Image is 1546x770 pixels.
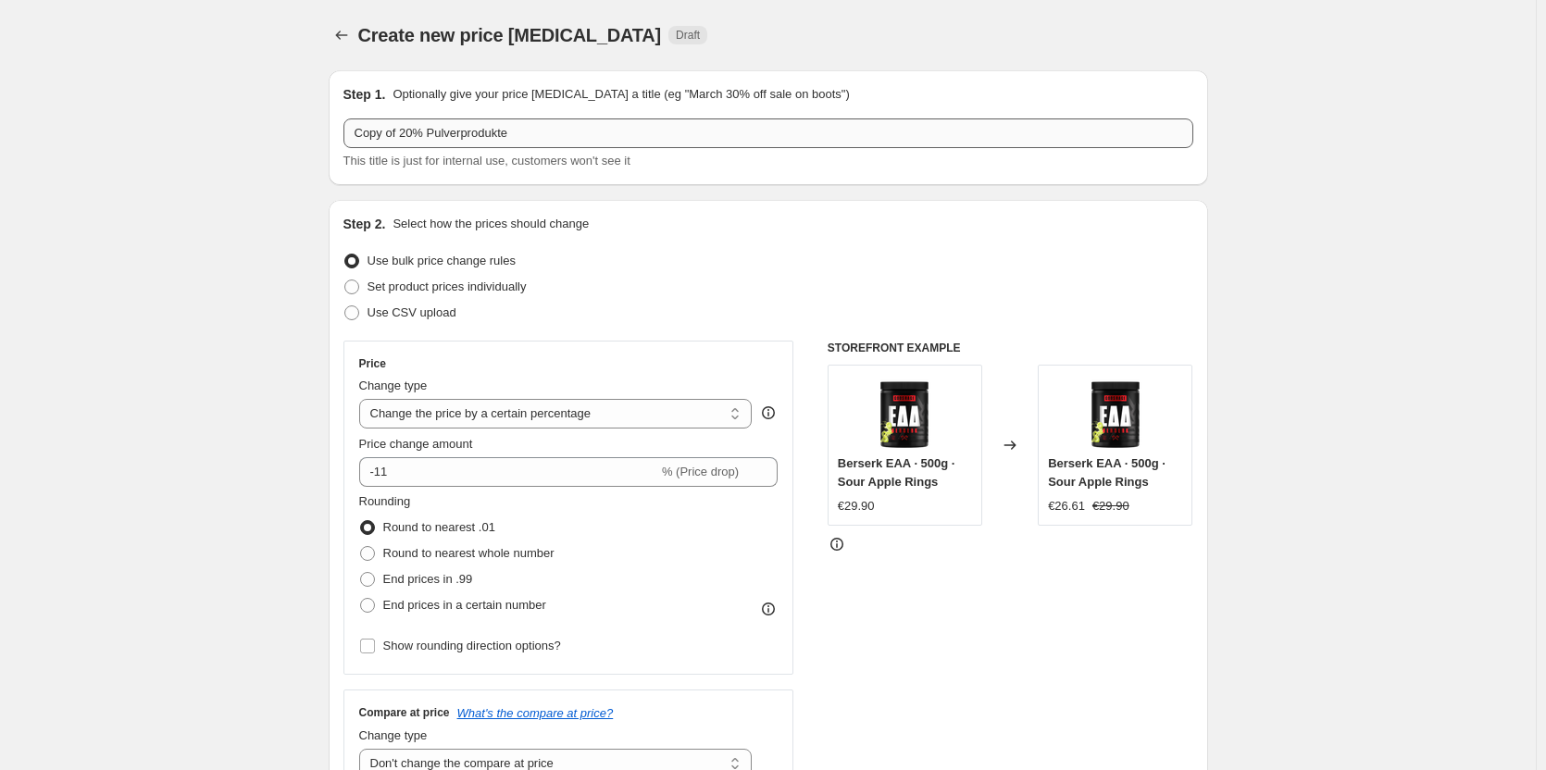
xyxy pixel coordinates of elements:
[662,465,739,478] span: % (Price drop)
[383,546,555,560] span: Round to nearest whole number
[759,404,778,422] div: help
[359,356,386,371] h3: Price
[393,215,589,233] p: Select how the prices should change
[343,85,386,104] h2: Step 1.
[1048,497,1085,515] div: €26.61
[343,154,630,168] span: This title is just for internal use, customers won't see it
[1048,456,1166,489] span: Berserk EAA · 500g · Sour Apple Rings
[359,379,428,392] span: Change type
[329,22,355,48] button: Price change jobs
[359,457,658,487] input: -15
[358,25,662,45] span: Create new price [MEDICAL_DATA]
[383,598,546,612] span: End prices in a certain number
[359,728,428,742] span: Change type
[828,341,1193,355] h6: STOREFRONT EXAMPLE
[867,375,941,449] img: Berserler_EAA_Mockup_Sour_Rings_NEU_80x.webp
[368,254,516,267] span: Use bulk price change rules
[676,28,700,43] span: Draft
[457,706,614,720] button: What's the compare at price?
[368,279,527,293] span: Set product prices individually
[383,572,473,586] span: End prices in .99
[359,437,473,451] span: Price change amount
[368,305,456,319] span: Use CSV upload
[838,456,955,489] span: Berserk EAA · 500g · Sour Apple Rings
[383,639,561,652] span: Show rounding direction options?
[838,497,875,515] div: €29.90
[1092,497,1129,515] strike: €29.90
[343,118,1193,148] input: 30% off holiday sale
[359,494,411,508] span: Rounding
[1078,375,1153,449] img: Berserler_EAA_Mockup_Sour_Rings_NEU_80x.webp
[343,215,386,233] h2: Step 2.
[359,705,450,720] h3: Compare at price
[393,85,849,104] p: Optionally give your price [MEDICAL_DATA] a title (eg "March 30% off sale on boots")
[383,520,495,534] span: Round to nearest .01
